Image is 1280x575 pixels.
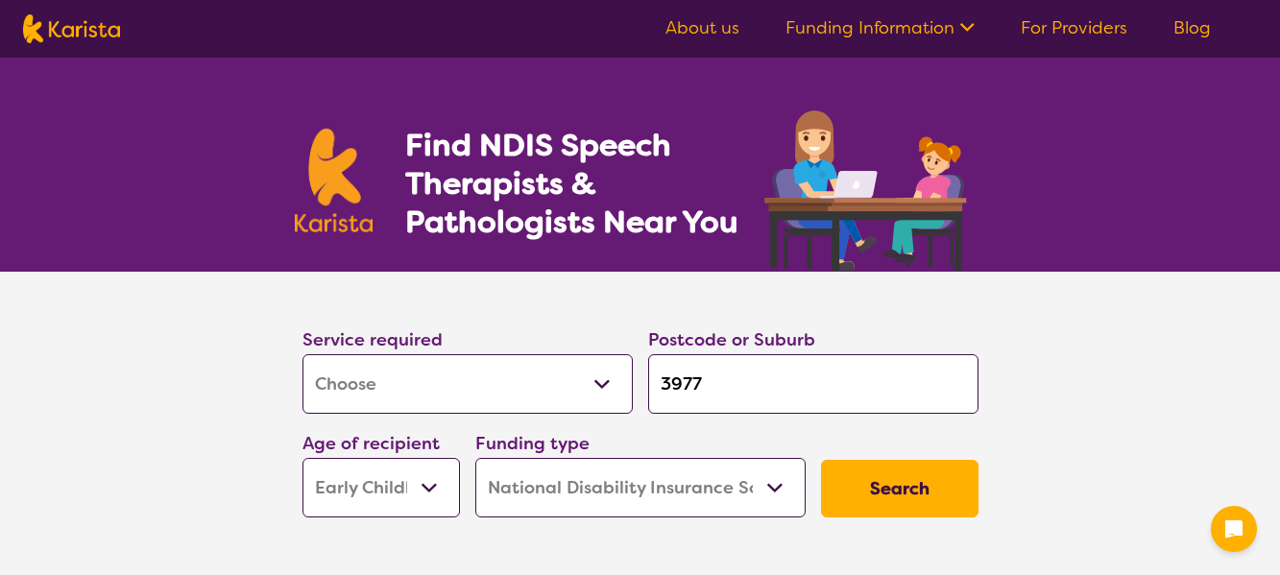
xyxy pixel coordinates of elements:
label: Service required [302,328,443,351]
a: Blog [1173,16,1211,39]
label: Postcode or Suburb [648,328,815,351]
label: Funding type [475,432,590,455]
img: Karista logo [23,14,120,43]
a: Funding Information [785,16,975,39]
label: Age of recipient [302,432,440,455]
button: Search [821,460,978,517]
a: About us [665,16,739,39]
img: speech-therapy [749,104,986,272]
input: Type [648,354,978,414]
img: Karista logo [295,129,374,232]
h1: Find NDIS Speech Therapists & Pathologists Near You [405,126,761,241]
a: For Providers [1021,16,1127,39]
